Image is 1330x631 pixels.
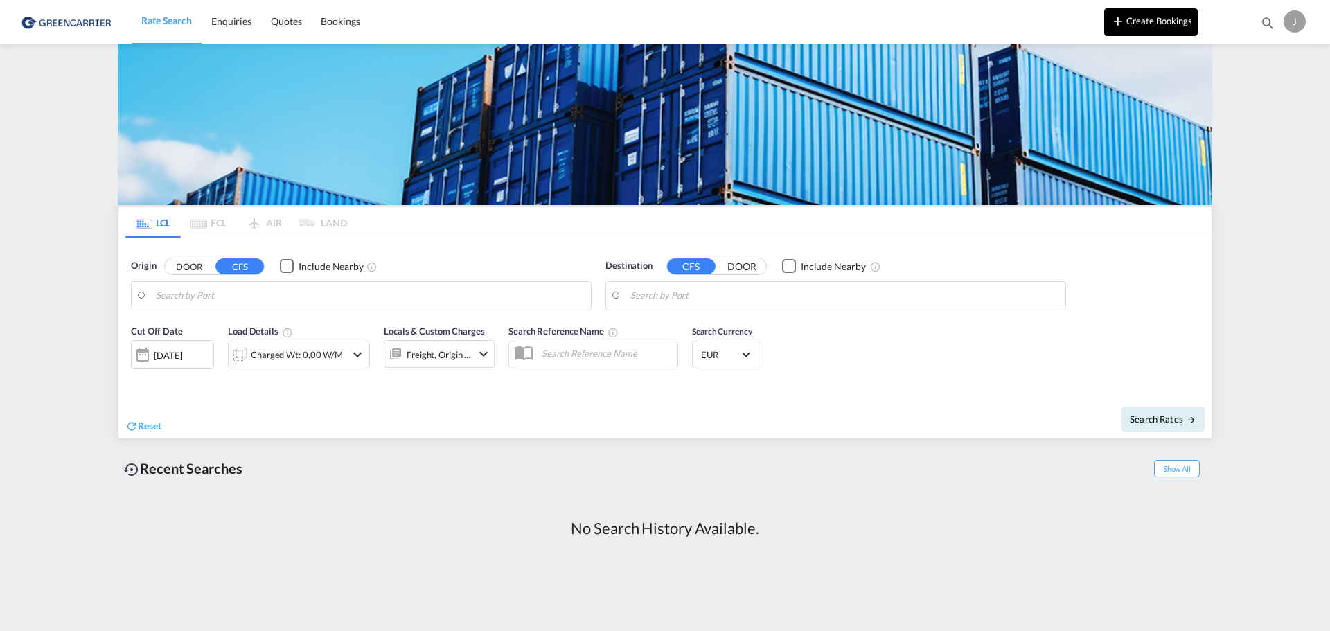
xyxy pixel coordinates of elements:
span: Quotes [271,15,301,27]
div: No Search History Available. [571,518,759,540]
img: 1378a7308afe11ef83610d9e779c6b34.png [21,6,114,37]
span: Enquiries [211,15,251,27]
div: [DATE] [154,349,182,362]
input: Search by Port [156,285,584,306]
md-icon: Unchecked: Ignores neighbouring ports when fetching rates.Checked : Includes neighbouring ports w... [870,261,881,272]
div: Freight Origin Destination [407,345,472,364]
div: Freight Origin Destinationicon-chevron-down [384,340,495,368]
span: Search Reference Name [508,326,619,337]
div: icon-magnify [1260,15,1275,36]
span: Cut Off Date [131,326,183,337]
span: Bookings [321,15,360,27]
md-icon: icon-refresh [125,420,138,432]
md-checkbox: Checkbox No Ink [782,259,866,274]
button: Search Ratesicon-arrow-right [1121,407,1205,432]
div: icon-refreshReset [125,419,161,434]
div: [DATE] [131,340,214,369]
span: Reset [138,420,161,432]
button: CFS [667,258,716,274]
div: Include Nearby [801,260,866,274]
div: J [1284,10,1306,33]
md-pagination-wrapper: Use the left and right arrow keys to navigate between tabs [125,207,347,238]
button: icon-plus 400-fgCreate Bookings [1104,8,1198,36]
md-icon: Chargeable Weight [282,327,293,338]
div: Charged Wt: 0,00 W/M [251,345,343,364]
md-datepicker: Select [131,368,141,386]
span: Destination [605,259,653,273]
md-icon: icon-arrow-right [1187,415,1196,425]
span: Show All [1154,460,1200,477]
span: Search Currency [692,326,752,337]
md-icon: Your search will be saved by the below given name [608,327,619,338]
md-select: Select Currency: € EUREuro [700,344,754,364]
span: EUR [701,348,740,361]
div: Recent Searches [118,453,248,484]
md-icon: Unchecked: Ignores neighbouring ports when fetching rates.Checked : Includes neighbouring ports w... [366,261,378,272]
md-tab-item: LCL [125,207,181,238]
md-icon: icon-chevron-down [349,346,366,363]
input: Search Reference Name [535,343,677,364]
span: Search Rates [1130,414,1196,425]
md-checkbox: Checkbox No Ink [280,259,364,274]
md-icon: icon-backup-restore [123,461,140,478]
div: Origin DOOR CFS Checkbox No InkUnchecked: Ignores neighbouring ports when fetching rates.Checked ... [118,238,1212,438]
span: Load Details [228,326,293,337]
md-icon: icon-chevron-down [475,346,492,362]
button: DOOR [165,258,213,274]
button: DOOR [718,258,766,274]
div: Charged Wt: 0,00 W/Micon-chevron-down [228,341,370,368]
img: GreenCarrierFCL_LCL.png [118,44,1212,205]
div: Include Nearby [299,260,364,274]
md-icon: icon-plus 400-fg [1110,12,1126,29]
md-icon: icon-magnify [1260,15,1275,30]
button: CFS [215,258,264,274]
span: Rate Search [141,15,192,26]
span: Locals & Custom Charges [384,326,485,337]
input: Search by Port [630,285,1058,306]
span: Origin [131,259,156,273]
